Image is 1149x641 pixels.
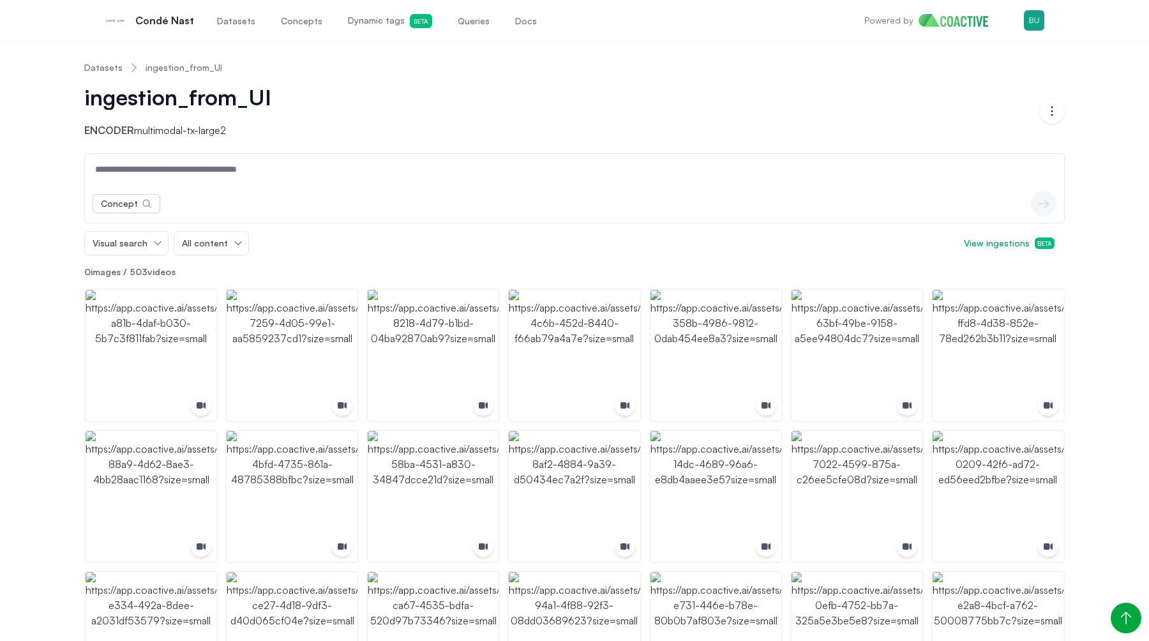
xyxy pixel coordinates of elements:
span: View ingestions [964,237,1055,250]
img: https://app.coactive.ai/assets/ui/images/coactive/ingestion_from_UI_1754929603216/bd4a575a-4c6b-4... [509,290,640,421]
img: https://app.coactive.ai/assets/ui/images/coactive/ingestion_from_UI_1754929603216/1abd5917-0209-4... [933,431,1063,562]
span: 0 [84,266,91,277]
img: Home [919,14,998,27]
span: Datasets [217,15,255,27]
img: https://app.coactive.ai/assets/ui/images/coactive/ingestion_from_UI_1754929603216/0a0dde48-ffd8-4... [933,290,1063,421]
img: https://app.coactive.ai/assets/ui/images/coactive/ingestion_from_UI_1754929603216/999d93fa-14dc-4... [650,431,781,562]
span: Encoder [84,124,134,137]
img: Condé Nast [105,10,125,31]
p: Powered by [864,14,913,27]
button: Concept [93,194,160,213]
span: Queries [458,15,490,27]
img: https://app.coactive.ai/assets/ui/images/coactive/ingestion_from_UI_1754929603216/8ebcfd52-63bf-4... [792,290,922,421]
span: ingestion_from_UI [84,84,271,110]
span: All content [182,237,228,250]
span: Beta [410,14,432,28]
button: Visual search [85,232,168,255]
img: https://app.coactive.ai/assets/ui/images/coactive/ingestion_from_UI_1754929603216/e1df67bd-7022-4... [792,431,922,562]
span: Beta [1035,238,1055,249]
p: Condé Nast [135,13,194,28]
button: View ingestionsBeta [954,232,1065,255]
span: Concepts [281,15,322,27]
img: https://app.coactive.ai/assets/ui/images/coactive/ingestion_from_UI_1754929603216/f3ceb007-7259-4... [227,290,357,421]
img: https://app.coactive.ai/assets/ui/images/coactive/ingestion_from_UI_1754929603216/a903ead5-58ba-4... [368,431,499,562]
span: Visual search [93,237,147,250]
div: Concept [101,197,138,210]
img: https://app.coactive.ai/assets/ui/images/coactive/ingestion_from_UI_1754929603216/1b708581-8218-4... [368,290,499,421]
nav: Breadcrumb [84,51,1065,84]
img: https://app.coactive.ai/assets/ui/images/coactive/ingestion_from_UI_1754929603216/e6ca82b6-358b-4... [650,290,781,421]
img: https://app.coactive.ai/assets/ui/images/coactive/ingestion_from_UI_1754929603216/a857107e-4bfd-4... [227,431,357,562]
span: 503 [130,266,147,277]
img: Menu for the logged in user [1024,10,1044,31]
img: https://app.coactive.ai/assets/ui/images/coactive/ingestion_from_UI_1754929603216/6ae22a64-8af2-4... [509,431,640,562]
span: Dynamic tags [348,14,432,28]
img: https://app.coactive.ai/assets/ui/images/coactive/ingestion_from_UI_1754929603216/53c455a1-a81b-4... [86,290,216,421]
p: images / videos [84,266,1065,278]
a: ingestion_from_UI [146,61,222,74]
button: ingestion_from_UI [84,84,289,110]
a: Datasets [84,61,123,74]
p: multimodal-tx-large2 [84,123,299,138]
img: https://app.coactive.ai/assets/ui/images/coactive/ingestion_from_UI_1754929603216/c82c06ad-88a9-4... [86,431,216,562]
button: All content [174,232,248,255]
